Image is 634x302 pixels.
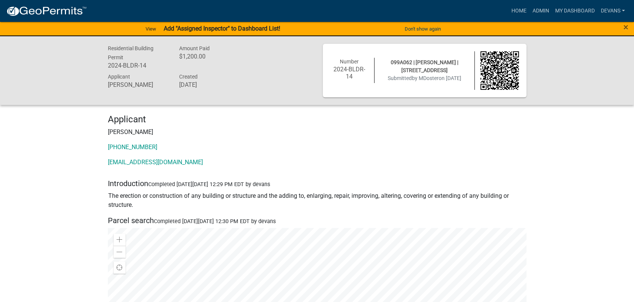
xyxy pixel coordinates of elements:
[552,4,598,18] a: My Dashboard
[330,66,369,80] h6: 2024-BLDR-14
[402,23,444,35] button: Don't show again
[108,81,168,88] h6: [PERSON_NAME]
[108,128,527,137] p: [PERSON_NAME]
[530,4,552,18] a: Admin
[179,45,210,51] span: Amount Paid
[179,74,198,80] span: Created
[108,179,527,188] h5: Introduction
[114,262,126,274] div: Find my location
[179,81,239,88] h6: [DATE]
[114,234,126,246] div: Zoom in
[143,23,159,35] a: View
[164,25,280,32] strong: Add "Assigned Inspector" to Dashboard List!
[179,53,239,60] h6: $1,200.00
[108,45,154,60] span: Residential Building Permit
[391,59,458,73] span: 099A062 | [PERSON_NAME] | [STREET_ADDRESS]
[148,181,270,188] span: Completed [DATE][DATE] 12:29 PM EDT by devans
[388,75,461,81] span: Submitted on [DATE]
[108,191,527,210] td: The erection or construction of any building or structure and the adding to, enlarging, repair, i...
[623,23,628,32] button: Close
[108,143,157,151] a: [PHONE_NUMBER]
[108,159,203,166] a: [EMAIL_ADDRESS][DOMAIN_NAME]
[108,74,130,80] span: Applicant
[623,22,628,32] span: ×
[412,75,439,81] span: by MDoster
[108,62,168,69] h6: 2024-BLDR-14
[114,246,126,258] div: Zoom out
[108,216,527,225] h5: Parcel search
[340,59,359,65] span: Number
[108,114,527,125] h4: Applicant
[154,218,276,225] span: Completed [DATE][DATE] 12:30 PM EDT by devans
[598,4,628,18] a: devans
[480,51,519,90] img: QR code
[508,4,530,18] a: Home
